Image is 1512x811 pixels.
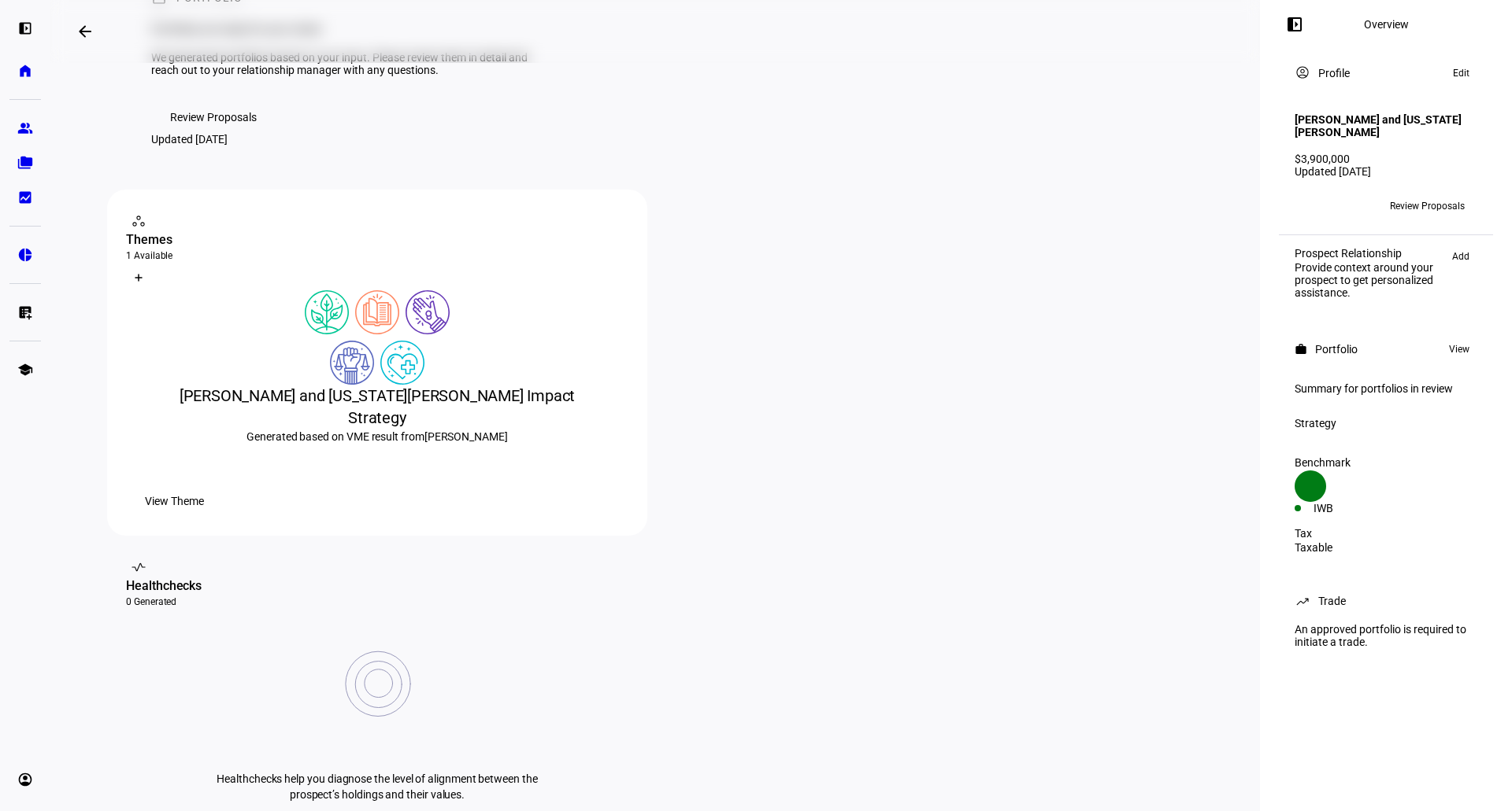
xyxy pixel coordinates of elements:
[151,133,228,146] div: Updated [DATE]
[1301,201,1314,212] span: CC
[212,771,543,802] p: Healthchecks help you diagnose the level of alignment between the prospect’s holdings and their v...
[1295,113,1477,138] h4: [PERSON_NAME] and [US_STATE][PERSON_NAME]
[1444,247,1477,266] button: Add
[1314,502,1386,514] div: IWB
[330,341,374,385] img: democracy.colored.svg
[1295,64,1477,83] eth-panel-overview-card-header: Profile
[406,290,450,334] img: poverty.colored.svg
[17,304,33,320] eth-mat-symbol: list_alt_add
[126,595,628,608] div: 0 Generated
[1449,340,1469,359] span: View
[1390,194,1465,219] span: Review Proposals
[17,362,33,378] eth-mat-symbol: school
[145,485,204,517] span: View Theme
[1295,153,1477,165] div: $3,900,000
[9,55,41,87] a: home
[1295,247,1444,260] div: Prospect Relationship
[1318,67,1350,79] div: Profile
[17,247,33,263] eth-mat-symbol: pie_chart
[1315,343,1358,356] div: Portfolio
[1295,417,1477,429] div: Strategy
[1295,261,1444,299] div: Provide context around your prospect to get personalized assistance.
[76,22,94,41] mat-icon: arrow_backwards
[1445,64,1477,83] button: Edit
[1285,617,1487,654] div: An approved portfolio is required to initiate a trade.
[17,63,33,79] eth-mat-symbol: home
[151,101,276,133] button: Review Proposals
[9,239,41,271] a: pie_chart
[424,430,508,443] span: [PERSON_NAME]
[126,249,628,262] div: 1 Available
[1295,165,1477,178] div: Updated [DATE]
[126,429,628,444] div: Generated based on VME result from
[1295,65,1310,80] mat-icon: account_circle
[1295,340,1477,359] eth-panel-overview-card-header: Portfolio
[151,51,539,76] div: We generated portfolios based on your input. Please review them in detail and reach out to your r...
[17,20,33,36] eth-mat-symbol: left_panel_open
[126,385,628,429] div: [PERSON_NAME] and [US_STATE][PERSON_NAME] Impact Strategy
[17,155,33,171] eth-mat-symbol: folder_copy
[9,147,41,179] a: folder_copy
[9,182,41,213] a: bid_landscape
[1295,592,1477,610] eth-panel-overview-card-header: Trade
[1295,541,1477,554] div: Taxable
[1295,343,1307,356] mat-icon: work
[1453,64,1469,83] span: Edit
[1285,15,1304,34] mat-icon: left_panel_open
[1377,194,1477,219] button: Review Proposals
[131,559,146,575] mat-icon: vital_signs
[1295,527,1477,540] div: Tax
[1295,382,1477,395] div: Summary for portfolios in review
[1295,593,1310,609] mat-icon: trending_up
[380,341,424,385] img: healthWellness.colored.svg
[355,290,399,334] img: education.colored.svg
[9,112,41,144] a: group
[1295,456,1477,469] div: Benchmark
[1452,247,1469,266] span: Add
[1318,595,1346,607] div: Trade
[126,485,223,517] button: View Theme
[305,290,349,334] img: climateChange.colored.svg
[1364,18,1409,31] div: Overview
[17,772,33,787] eth-mat-symbol: account_circle
[1441,340,1477,359] button: View
[126,230,628,249] div: Themes
[131,213,146,229] mat-icon: workspaces
[170,101,257,133] span: Review Proposals
[17,190,33,205] eth-mat-symbol: bid_landscape
[126,577,628,595] div: Healthchecks
[17,120,33,136] eth-mat-symbol: group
